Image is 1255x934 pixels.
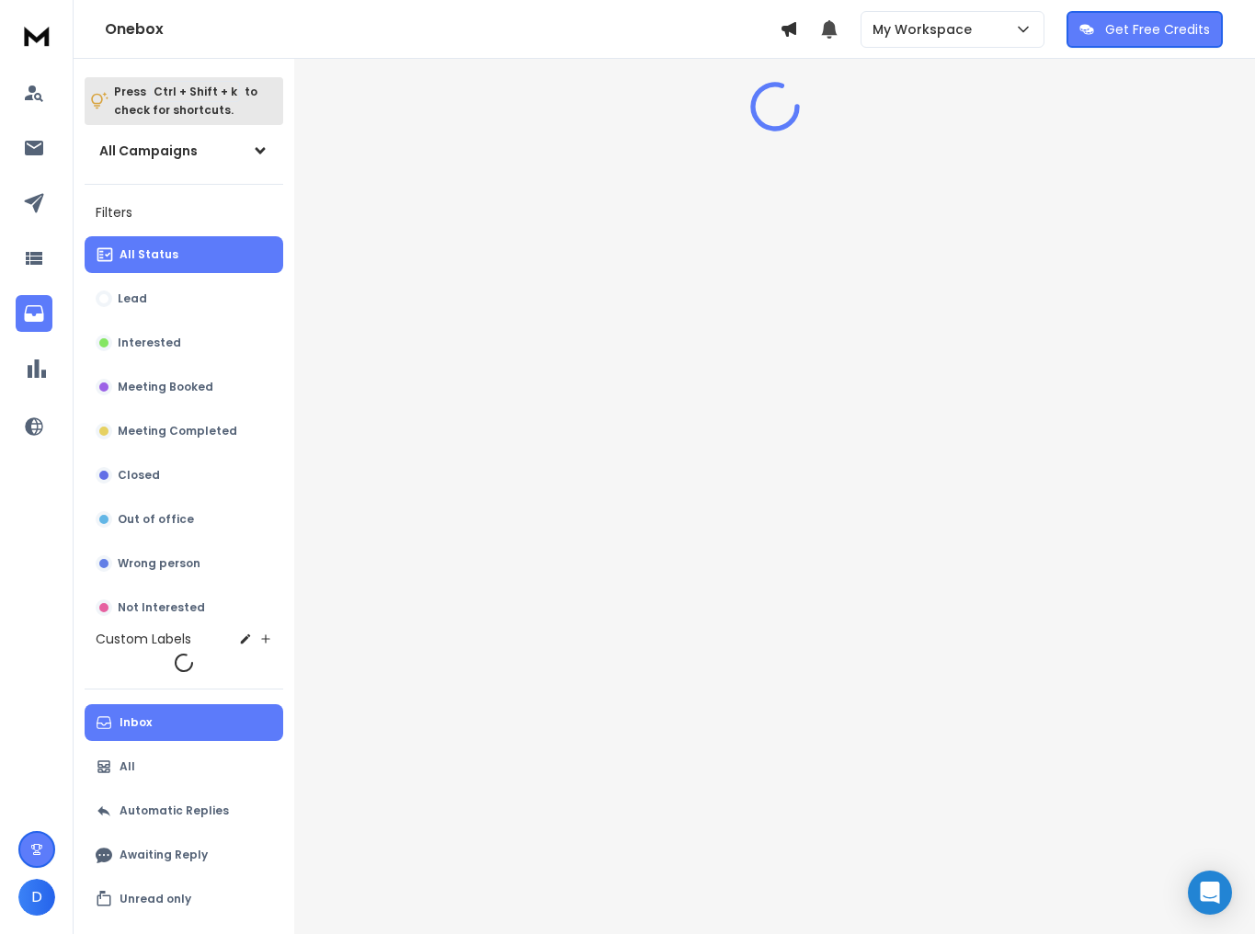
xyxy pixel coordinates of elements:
p: Get Free Credits [1105,20,1210,39]
p: Press to check for shortcuts. [114,83,257,120]
p: Meeting Completed [118,424,237,439]
button: Awaiting Reply [85,837,283,873]
button: Inbox [85,704,283,741]
button: Interested [85,325,283,361]
button: Not Interested [85,589,283,626]
p: Lead [118,291,147,306]
img: logo [18,18,55,52]
p: Awaiting Reply [120,848,208,862]
button: Automatic Replies [85,792,283,829]
button: Out of office [85,501,283,538]
p: Automatic Replies [120,803,229,818]
p: Out of office [118,512,194,527]
p: Unread only [120,892,191,906]
span: Ctrl + Shift + k [151,81,240,102]
p: My Workspace [873,20,979,39]
p: Closed [118,468,160,483]
button: Unread only [85,881,283,917]
h1: Onebox [105,18,780,40]
button: D [18,879,55,916]
p: Interested [118,336,181,350]
button: All [85,748,283,785]
div: Open Intercom Messenger [1188,871,1232,915]
button: Lead [85,280,283,317]
p: All Status [120,247,178,262]
button: Wrong person [85,545,283,582]
button: All Status [85,236,283,273]
button: Closed [85,457,283,494]
p: All [120,759,135,774]
p: Wrong person [118,556,200,571]
button: Meeting Completed [85,413,283,450]
h3: Filters [85,199,283,225]
button: Meeting Booked [85,369,283,405]
button: Get Free Credits [1067,11,1223,48]
h3: Custom Labels [96,630,191,648]
h1: All Campaigns [99,142,198,160]
button: All Campaigns [85,132,283,169]
p: Inbox [120,715,152,730]
p: Meeting Booked [118,380,213,394]
p: Not Interested [118,600,205,615]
